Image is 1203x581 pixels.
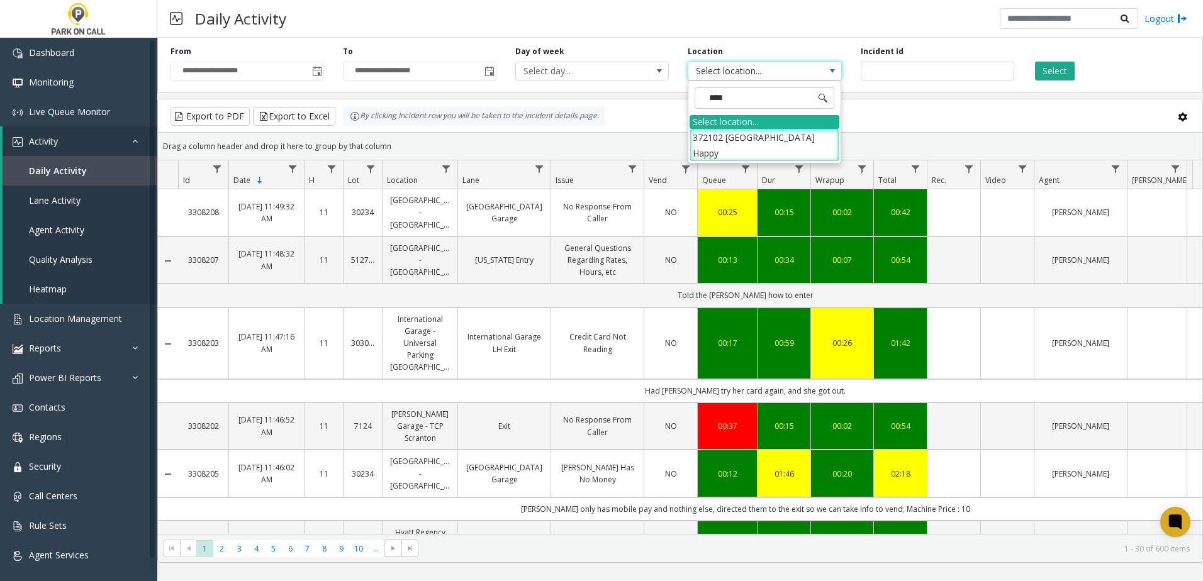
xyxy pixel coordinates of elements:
[351,420,374,432] a: 7124
[559,414,636,438] a: No Response From Caller
[3,274,157,304] a: Heatmap
[665,255,677,265] span: NO
[466,331,543,355] a: International Garage LH Exit
[702,175,726,185] span: Queue
[29,283,67,295] span: Heatmap
[284,160,301,177] a: Date Filter Menu
[350,540,367,557] span: Page 10
[665,338,677,348] span: NO
[705,206,749,218] a: 00:25
[29,401,65,413] span: Contacts
[390,408,450,445] a: [PERSON_NAME] Garage - TCP Scranton
[765,468,803,480] a: 01:46
[665,421,677,431] span: NO
[29,313,122,324] span: Location Management
[705,337,749,349] a: 00:17
[765,206,803,218] a: 00:15
[186,468,221,480] a: 3308205
[665,207,677,218] span: NO
[556,175,574,185] span: Issue
[819,468,866,480] div: 00:20
[13,492,23,502] img: 'icon'
[932,175,946,185] span: Rec.
[791,160,808,177] a: Dur Filter Menu
[350,111,360,121] img: infoIcon.svg
[29,460,61,472] span: Security
[3,126,157,156] a: Activity
[390,242,450,279] a: [GEOGRAPHIC_DATA] - [GEOGRAPHIC_DATA]
[343,46,353,57] label: To
[323,160,340,177] a: H Filter Menu
[209,160,226,177] a: Id Filter Menu
[466,201,543,224] a: [GEOGRAPHIC_DATA] Garage
[186,420,221,432] a: 3308202
[3,215,157,245] a: Agent Activity
[559,331,636,355] a: Credit Card Not Reading
[13,48,23,58] img: 'icon'
[819,420,866,432] a: 00:02
[515,46,564,57] label: Day of week
[13,314,23,324] img: 'icon'
[29,342,61,354] span: Reports
[1042,420,1119,432] a: [PERSON_NAME]
[231,540,248,557] span: Page 3
[388,543,398,553] span: Go to the next page
[265,540,282,557] span: Page 5
[401,539,418,557] span: Go to the last page
[351,254,374,266] a: 512787
[312,254,335,266] a: 11
[1042,337,1119,349] a: [PERSON_NAME]
[170,3,182,34] img: pageIcon
[861,46,904,57] label: Incident Id
[762,175,775,185] span: Dur
[248,540,265,557] span: Page 4
[3,185,157,215] a: Lane Activity
[652,254,690,266] a: NO
[312,206,335,218] a: 11
[819,254,866,266] div: 00:07
[881,420,919,432] div: 00:54
[649,175,667,185] span: Vend
[765,420,803,432] a: 00:15
[237,533,296,556] a: [DATE] 11:45:29 AM
[158,469,178,479] a: Collapse Details
[390,526,450,563] a: Hyatt Regency [PERSON_NAME] - Square Parking
[237,248,296,272] a: [DATE] 11:48:32 AM
[1042,254,1119,266] a: [PERSON_NAME]
[237,414,296,438] a: [DATE] 11:46:52 AM
[466,462,543,485] a: [GEOGRAPHIC_DATA] Garage
[348,175,359,185] span: Lot
[765,254,803,266] a: 00:34
[196,540,213,557] span: Page 1
[705,254,749,266] a: 00:13
[213,540,230,557] span: Page 2
[765,337,803,349] div: 00:59
[29,224,84,236] span: Agent Activity
[29,194,81,206] span: Lane Activity
[705,420,749,432] a: 00:37
[652,468,690,480] a: NO
[29,431,62,443] span: Regions
[312,337,335,349] a: 11
[237,201,296,224] a: [DATE] 11:49:32 AM
[189,3,293,34] h3: Daily Activity
[878,175,897,185] span: Total
[881,206,919,218] div: 00:42
[1107,160,1124,177] a: Agent Filter Menu
[985,175,1006,185] span: Video
[29,106,110,118] span: Live Queue Monitor
[559,462,636,485] a: [PERSON_NAME] Has No Money
[351,468,374,480] a: 30234
[29,372,101,384] span: Power BI Reports
[158,256,178,266] a: Collapse Details
[1144,12,1187,25] a: Logout
[690,115,839,129] div: Select location...
[310,62,323,80] span: Toggle popup
[158,160,1202,534] div: Data table
[881,337,919,349] div: 01:42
